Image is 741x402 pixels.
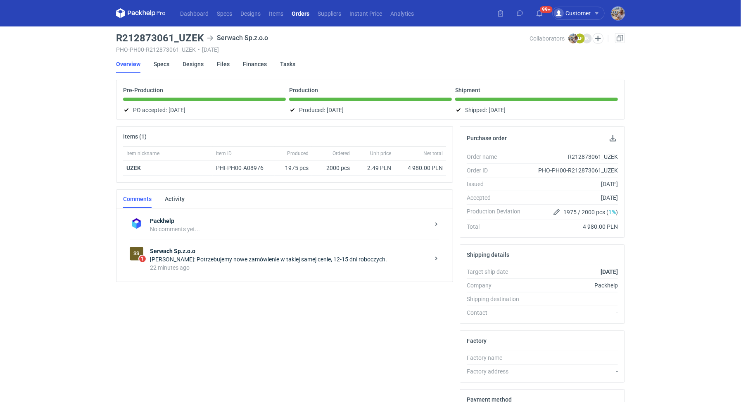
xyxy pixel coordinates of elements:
h2: Purchase order [467,135,507,141]
span: [DATE] [489,105,506,115]
div: R212873061_UZEK [527,153,618,161]
a: Suppliers [313,8,345,18]
h2: Items (1) [123,133,147,140]
div: Production Deviation [467,207,527,217]
div: Shipping destination [467,295,527,303]
svg: Packhelp Pro [116,8,166,18]
button: Download PO [608,133,618,143]
img: Packhelp [130,217,143,230]
a: Specs [213,8,236,18]
button: 99+ [533,7,546,20]
div: 1975 pcs [275,160,312,176]
a: Tasks [280,55,295,73]
div: [DATE] [527,180,618,188]
a: Instant Price [345,8,386,18]
div: [PERSON_NAME]: Potrzebujemy nowe zamówienie w takiej samej cenie, 12-15 dni roboczych. [150,255,430,263]
div: Company [467,281,527,290]
div: Serwach Sp.z.o.o [207,33,268,43]
div: Target ship date [467,268,527,276]
div: Order ID [467,166,527,175]
a: UZEK [126,165,141,171]
div: Total [467,223,527,231]
figcaption: IK [582,33,592,43]
a: Designs [183,55,204,73]
div: No comments yet... [150,225,430,233]
strong: Serwach Sp.z.o.o [150,247,430,255]
p: Pre-Production [123,87,163,93]
div: Order name [467,153,527,161]
a: Finances [243,55,267,73]
div: 4 980.00 PLN [527,223,618,231]
p: Shipment [455,87,480,93]
span: Collaborators [530,35,565,42]
div: Customer [554,8,591,18]
span: Ordered [332,150,350,157]
img: Michał Palasek [568,33,578,43]
a: Items [265,8,287,18]
strong: Packhelp [150,217,430,225]
div: Packhelp [527,281,618,290]
div: Produced: [289,105,452,115]
div: 22 minutes ago [150,263,430,272]
div: 4 980.00 PLN [398,164,443,172]
span: Net total [423,150,443,157]
a: Designs [236,8,265,18]
figcaption: SS [130,247,143,261]
button: Customer [552,7,611,20]
h3: R212873061_UZEK [116,33,204,43]
span: Item nickname [126,150,159,157]
p: Production [289,87,318,93]
span: Item ID [216,150,232,157]
span: [DATE] [327,105,344,115]
a: Files [217,55,230,73]
h2: Factory [467,337,487,344]
a: Activity [165,190,185,208]
span: 1 [139,256,146,262]
div: PO accepted: [123,105,286,115]
span: 1975 / 2000 pcs ( ) [563,208,618,216]
div: PHO-PH00-R212873061_UZEK [DATE] [116,46,530,53]
button: Edit production Deviation [552,207,562,217]
div: Serwach Sp.z.o.o [130,247,143,261]
div: 2000 pcs [312,160,353,176]
span: Unit price [370,150,391,157]
a: Specs [154,55,169,73]
div: Contact [467,309,527,317]
div: 2.49 PLN [356,164,391,172]
a: Analytics [386,8,418,18]
a: Dashboard [176,8,213,18]
a: Overview [116,55,140,73]
span: 1% [608,209,616,215]
div: [DATE] [527,194,618,202]
div: PHI-PH00-A08976 [216,164,271,172]
div: Shipped: [455,105,618,115]
img: Michał Palasek [611,7,625,20]
div: - [527,367,618,376]
div: - [527,309,618,317]
a: Duplicate [615,33,625,43]
a: Comments [123,190,152,208]
span: Produced [287,150,309,157]
h2: Shipping details [467,251,509,258]
span: [DATE] [169,105,185,115]
figcaption: ŁP [575,33,585,43]
div: PHO-PH00-R212873061_UZEK [527,166,618,175]
div: Factory address [467,367,527,376]
div: Issued [467,180,527,188]
div: - [527,354,618,362]
div: Accepted [467,194,527,202]
strong: [DATE] [601,268,618,275]
div: Factory name [467,354,527,362]
button: Edit collaborators [593,33,603,44]
span: • [198,46,200,53]
a: Orders [287,8,313,18]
